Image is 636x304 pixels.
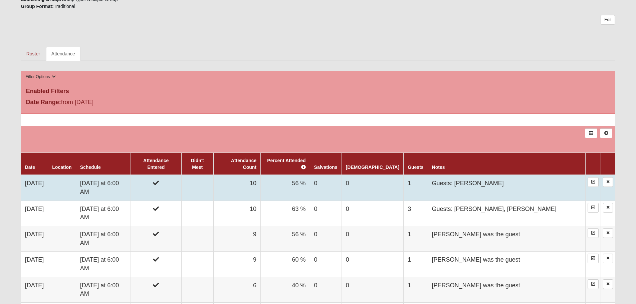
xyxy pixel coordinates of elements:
a: Enter Attendance [588,254,599,263]
td: 1 [404,175,428,201]
td: 1 [404,277,428,302]
a: Enter Attendance [588,203,599,213]
label: Date Range: [26,98,61,107]
td: 56 % [261,175,310,201]
td: [DATE] at 6:00 AM [76,201,131,226]
td: 9 [213,252,260,277]
a: Roster [21,47,45,61]
td: [PERSON_NAME] was the guest [428,277,586,302]
td: 10 [213,201,260,226]
a: Edit [601,15,615,25]
td: 56 % [261,226,310,251]
h4: Enabled Filters [26,88,610,95]
a: Enter Attendance [588,279,599,289]
td: [DATE] [21,252,48,277]
div: from [DATE] [21,98,219,108]
td: 1 [404,226,428,251]
td: Guests: [PERSON_NAME], [PERSON_NAME] [428,201,586,226]
td: 0 [342,226,403,251]
a: Alt+N [600,128,612,138]
a: Location [52,165,71,170]
td: [DATE] at 6:00 AM [76,277,131,302]
a: Enter Attendance [588,177,599,187]
th: Guests [404,153,428,175]
td: 0 [342,175,403,201]
a: Delete [603,254,613,263]
td: 0 [342,277,403,302]
th: [DEMOGRAPHIC_DATA] [342,153,403,175]
a: Attendance Count [231,158,256,170]
td: [DATE] [21,201,48,226]
td: [DATE] at 6:00 AM [76,252,131,277]
td: 0 [342,201,403,226]
td: 3 [404,201,428,226]
td: [DATE] at 6:00 AM [76,226,131,251]
a: Delete [603,279,613,289]
button: Filter Options [24,73,58,80]
td: 6 [213,277,260,302]
a: Enter Attendance [588,228,599,238]
td: 9 [213,226,260,251]
a: Date [25,165,35,170]
td: [DATE] [21,226,48,251]
td: [PERSON_NAME] was the guest [428,252,586,277]
td: 63 % [261,201,310,226]
a: Export to Excel [585,128,597,138]
td: 0 [310,201,342,226]
td: 0 [310,175,342,201]
td: 0 [310,252,342,277]
td: [DATE] [21,277,48,302]
td: 10 [213,175,260,201]
td: 60 % [261,252,310,277]
td: [DATE] at 6:00 AM [76,175,131,201]
a: Attendance [46,47,80,61]
strong: Group Format: [21,4,54,9]
td: 0 [310,226,342,251]
td: [PERSON_NAME] was the guest [428,226,586,251]
a: Didn't Meet [191,158,204,170]
a: Percent Attended [267,158,305,170]
td: 0 [342,252,403,277]
td: 40 % [261,277,310,302]
td: 0 [310,277,342,302]
a: Delete [603,228,613,238]
a: Delete [603,177,613,187]
a: Delete [603,203,613,213]
td: Guests: [PERSON_NAME] [428,175,586,201]
a: Notes [432,165,445,170]
a: Schedule [80,165,101,170]
a: Attendance Entered [143,158,169,170]
th: Salvations [310,153,342,175]
td: 1 [404,252,428,277]
td: [DATE] [21,175,48,201]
